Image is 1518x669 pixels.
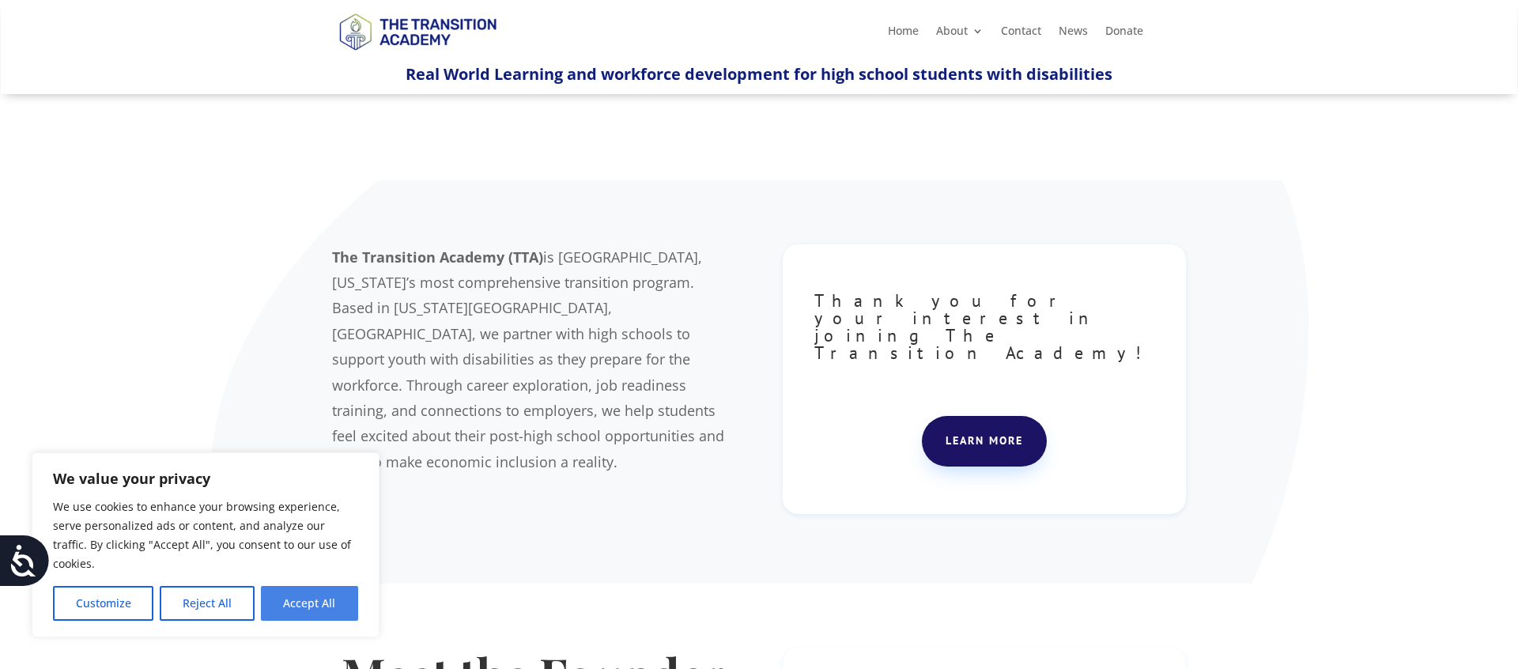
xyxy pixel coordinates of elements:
[332,248,543,266] b: The Transition Academy (TTA)
[1059,25,1088,43] a: News
[888,25,919,43] a: Home
[406,63,1112,85] span: Real World Learning and workforce development for high school students with disabilities
[160,586,254,621] button: Reject All
[53,469,358,488] p: We value your privacy
[1105,25,1143,43] a: Donate
[332,248,724,471] span: is [GEOGRAPHIC_DATA], [US_STATE]’s most comprehensive transition program. Based in [US_STATE][GEO...
[814,289,1153,364] span: Thank you for your interest in joining The Transition Academy!
[53,586,153,621] button: Customize
[53,497,358,573] p: We use cookies to enhance your browsing experience, serve personalized ads or content, and analyz...
[261,586,358,621] button: Accept All
[922,416,1047,467] a: Learn more
[1001,25,1041,43] a: Contact
[332,3,503,59] img: TTA Brand_TTA Primary Logo_Horizontal_Light BG
[936,25,984,43] a: About
[332,47,503,62] a: Logo-Noticias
